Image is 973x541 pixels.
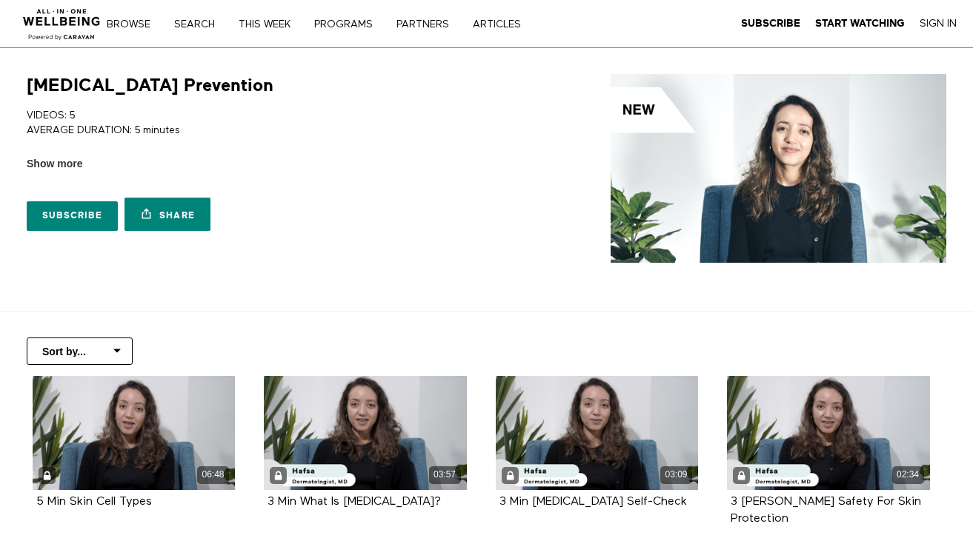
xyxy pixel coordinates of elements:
a: 3 Min [MEDICAL_DATA] Self-Check [499,496,687,507]
h1: [MEDICAL_DATA] Prevention [27,74,273,97]
a: Sign In [920,17,957,30]
a: Start Watching [815,17,905,30]
div: 03:09 [660,466,692,483]
a: 3 Min What Is Skin Cancer? 03:57 [264,376,467,490]
strong: Start Watching [815,18,905,29]
a: ARTICLES [468,19,537,30]
a: Share [124,198,210,231]
a: Search [169,19,230,30]
a: 5 Min Skin Cell Types [36,496,152,507]
strong: 5 Min Skin Cell Types [36,496,152,508]
a: 3 [PERSON_NAME] Safety For Skin Protection [731,496,921,524]
strong: Subscribe [741,18,800,29]
a: PROGRAMS [309,19,388,30]
a: Browse [102,19,166,30]
strong: 3 Min Skin Cancer Self-Check [499,496,687,508]
nav: Primary [117,16,551,31]
strong: 3 Min Sun Safety For Skin Protection [731,496,921,525]
div: 06:48 [197,466,229,483]
span: Show more [27,156,82,172]
a: 5 Min Skin Cell Types 06:48 [33,376,236,490]
strong: 3 Min What Is Skin Cancer? [268,496,441,508]
a: Subscribe [27,201,118,231]
a: 3 Min Sun Safety For Skin Protection 02:34 [727,376,930,490]
a: THIS WEEK [233,19,306,30]
img: Skin Cancer Prevention [611,74,946,263]
a: 3 Min Skin Cancer Self-Check 03:09 [496,376,699,490]
a: PARTNERS [391,19,465,30]
a: 3 Min What Is [MEDICAL_DATA]? [268,496,441,507]
a: Subscribe [741,17,800,30]
div: 03:57 [429,466,461,483]
div: 02:34 [892,466,924,483]
p: VIDEOS: 5 AVERAGE DURATION: 5 minutes [27,108,481,138]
